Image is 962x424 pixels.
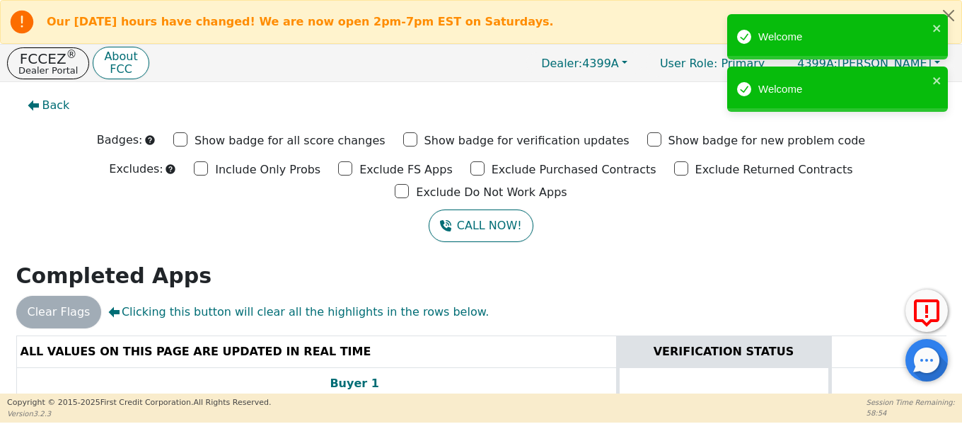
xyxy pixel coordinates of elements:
button: FCCEZ®Dealer Portal [7,47,89,79]
p: Excludes: [109,161,163,178]
button: Report Error to FCC [905,290,948,332]
span: 4399A [541,57,619,70]
button: AboutFCC [93,47,149,80]
button: Dealer:4399A [526,52,642,74]
p: Show badge for all score changes [195,132,386,149]
button: Close alert [936,1,961,30]
p: Exclude Purchased Contracts [492,161,656,178]
sup: ® [66,48,77,61]
div: Welcome [758,29,928,45]
span: Back [42,97,70,114]
button: Back [16,89,81,122]
span: Dealer: [541,57,582,70]
p: Primary [646,50,779,77]
div: VERIFICATION STATUS [623,343,825,360]
p: Version 3.2.3 [7,408,271,419]
p: Show badge for verification updates [424,132,630,149]
p: Badges: [97,132,143,149]
button: CALL NOW! [429,210,533,242]
span: All Rights Reserved. [193,398,271,407]
p: Exclude Do Not Work Apps [416,184,567,201]
p: Exclude FS Apps [359,161,453,178]
button: close [932,72,942,88]
p: About [104,51,137,62]
p: Include Only Probs [215,161,320,178]
button: close [932,20,942,36]
p: Copyright © 2015- 2025 First Credit Corporation. [7,397,271,409]
a: User Role: Primary [646,50,779,77]
span: User Role : [660,57,717,70]
p: FCCEZ [18,52,78,66]
p: Session Time Remaining: [867,397,955,408]
p: FCC [104,64,137,75]
p: Show badge for new problem code [668,132,866,149]
p: Dealer Portal [18,66,78,75]
div: ALL VALUES ON THIS PAGE ARE UPDATED IN REAL TIME [21,343,613,360]
span: Clicking this button will clear all the highlights in the rows below. [108,304,489,321]
p: 58:54 [867,408,955,418]
b: Our [DATE] hours have changed! We are now open 2pm-7pm EST on Saturdays. [47,15,554,28]
p: Exclude Returned Contracts [695,161,853,178]
strong: Completed Apps [16,263,212,288]
div: Welcome [758,81,928,98]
